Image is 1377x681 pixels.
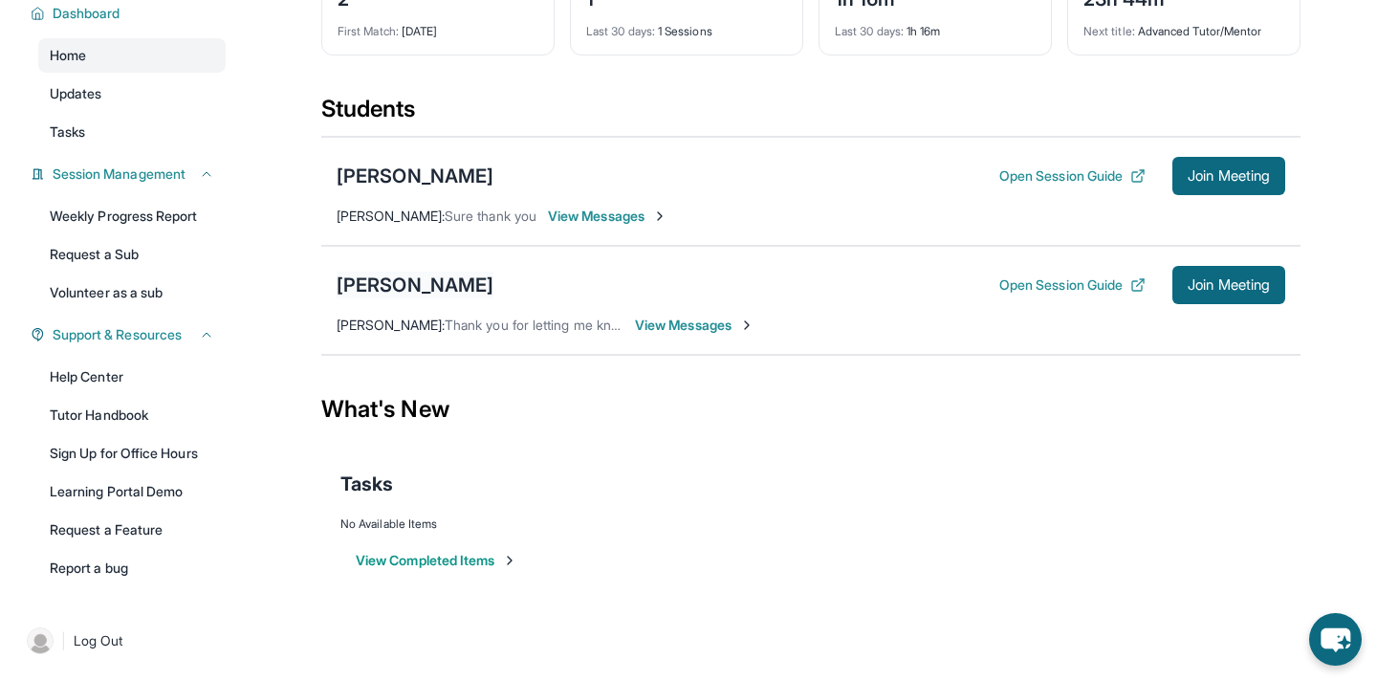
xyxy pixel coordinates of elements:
[548,207,667,226] span: View Messages
[38,513,226,547] a: Request a Feature
[586,24,655,38] span: Last 30 days :
[340,516,1281,532] div: No Available Items
[38,474,226,509] a: Learning Portal Demo
[45,4,214,23] button: Dashboard
[50,84,102,103] span: Updates
[38,237,226,272] a: Request a Sub
[53,165,186,184] span: Session Management
[38,77,226,111] a: Updates
[38,398,226,432] a: Tutor Handbook
[321,367,1300,451] div: What's New
[45,165,214,184] button: Session Management
[337,272,493,298] div: [PERSON_NAME]
[340,471,393,497] span: Tasks
[45,325,214,344] button: Support & Resources
[1172,157,1285,195] button: Join Meeting
[1309,613,1362,666] button: chat-button
[445,208,536,224] span: Sure thank you
[1083,12,1284,39] div: Advanced Tutor/Mentor
[337,208,445,224] span: [PERSON_NAME] :
[739,318,754,333] img: Chevron-Right
[445,317,1302,333] span: Thank you for letting me know! I'll keep this in mind. And yes, photos of assignments can be help...
[38,436,226,471] a: Sign Up for Office Hours
[74,631,123,650] span: Log Out
[38,199,226,233] a: Weekly Progress Report
[635,316,754,335] span: View Messages
[38,275,226,310] a: Volunteer as a sub
[50,46,86,65] span: Home
[338,24,399,38] span: First Match :
[53,4,120,23] span: Dashboard
[38,38,226,73] a: Home
[586,12,787,39] div: 1 Sessions
[1083,24,1135,38] span: Next title :
[999,275,1146,295] button: Open Session Guide
[27,627,54,654] img: user-img
[356,551,517,570] button: View Completed Items
[53,325,182,344] span: Support & Resources
[999,166,1146,186] button: Open Session Guide
[19,620,226,662] a: |Log Out
[835,24,904,38] span: Last 30 days :
[38,551,226,585] a: Report a bug
[1188,170,1270,182] span: Join Meeting
[1188,279,1270,291] span: Join Meeting
[38,115,226,149] a: Tasks
[1172,266,1285,304] button: Join Meeting
[338,12,538,39] div: [DATE]
[337,317,445,333] span: [PERSON_NAME] :
[50,122,85,142] span: Tasks
[652,209,667,224] img: Chevron-Right
[321,94,1300,136] div: Students
[337,163,493,189] div: [PERSON_NAME]
[38,360,226,394] a: Help Center
[61,629,66,652] span: |
[835,12,1036,39] div: 1h 16m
